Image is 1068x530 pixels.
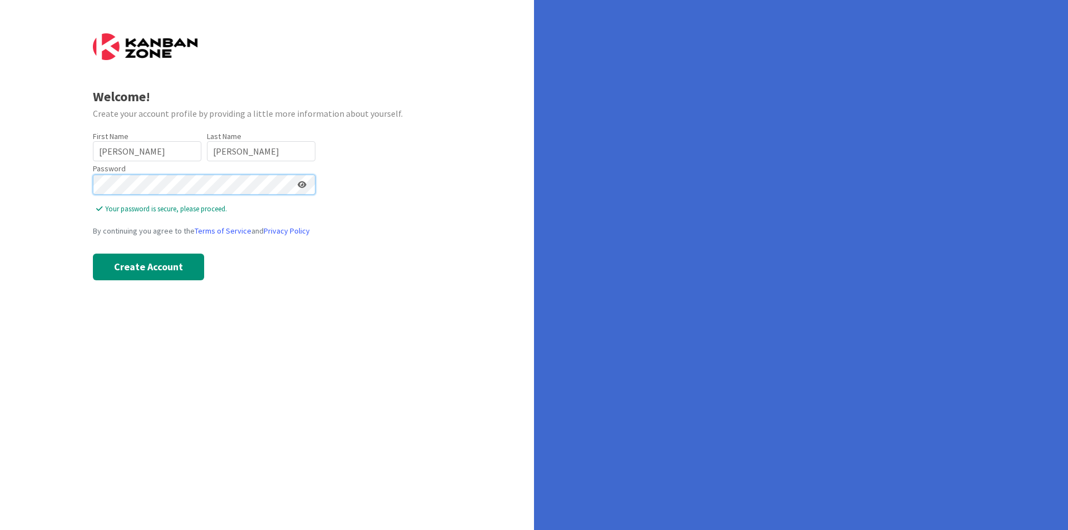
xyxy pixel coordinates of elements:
button: Create Account [93,254,204,280]
div: Create your account profile by providing a little more information about yourself. [93,107,442,120]
span: Your password is secure, please proceed. [96,204,315,215]
label: First Name [93,131,128,141]
a: Privacy Policy [264,226,310,236]
div: Welcome! [93,87,442,107]
img: Kanban Zone [93,33,197,60]
div: By continuing you agree to the and [93,225,442,237]
label: Last Name [207,131,241,141]
a: Terms of Service [195,226,251,236]
label: Password [93,163,126,175]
